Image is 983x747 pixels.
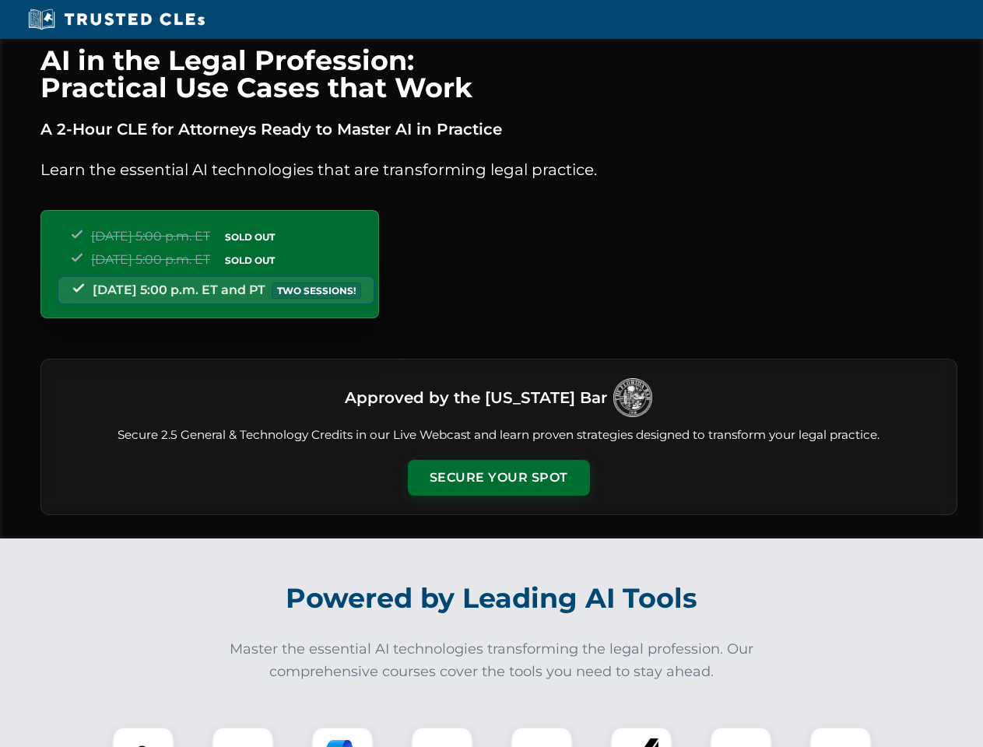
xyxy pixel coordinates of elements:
img: Trusted CLEs [23,8,209,31]
p: A 2-Hour CLE for Attorneys Ready to Master AI in Practice [40,117,957,142]
button: Secure Your Spot [408,460,590,496]
span: [DATE] 5:00 p.m. ET [91,229,210,244]
h3: Approved by the [US_STATE] Bar [345,384,607,412]
p: Secure 2.5 General & Technology Credits in our Live Webcast and learn proven strategies designed ... [60,426,938,444]
span: SOLD OUT [219,252,280,268]
span: SOLD OUT [219,229,280,245]
p: Master the essential AI technologies transforming the legal profession. Our comprehensive courses... [219,638,764,683]
span: [DATE] 5:00 p.m. ET [91,252,210,267]
p: Learn the essential AI technologies that are transforming legal practice. [40,157,957,182]
h1: AI in the Legal Profession: Practical Use Cases that Work [40,47,957,101]
h2: Powered by Leading AI Tools [61,571,923,626]
img: Logo [613,378,652,417]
